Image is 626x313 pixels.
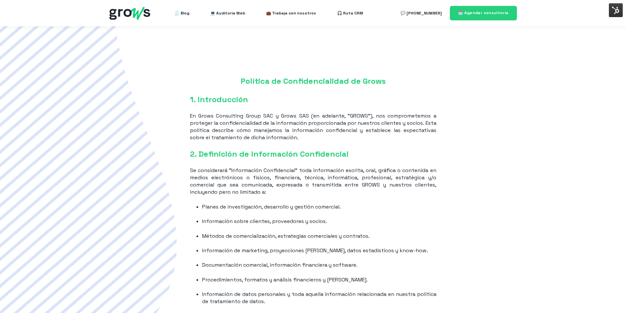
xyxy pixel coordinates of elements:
[202,276,436,283] p: Procedimientos, formatos y análisis financieros y [PERSON_NAME].
[210,7,245,20] a: 💻 Auditoría Web
[202,218,436,225] p: Información sobre clientes, proveedores y socios.
[202,291,436,305] p: Información de datos personales y toda aquella información relacionada en nuestra política de tra...
[202,233,436,240] p: Métodos de comercialización, estrategias comerciales y contratos.
[109,7,150,20] img: grows - hubspot
[190,94,248,104] strong: 1. Introducción
[458,10,509,15] span: 🗓️ Agendar consultoría
[266,7,316,20] a: 💼 Trabaja con nosotros
[337,7,363,20] a: 🎧 Ruta CRM
[202,261,436,269] p: Documentación comercial, información financiera y software.
[202,247,436,254] p: Información de marketing, proyecciones [PERSON_NAME], datos estadísticos y know-how.
[174,7,189,20] a: 🧾 Blog
[450,6,517,20] a: 🗓️ Agendar consultoría
[401,7,442,20] a: 💬 [PHONE_NUMBER]
[190,149,349,159] strong: 2. Definición de Información Confidencial
[190,76,436,87] h3: Política de Confidencialidad de Grows
[202,203,436,211] p: Planes de investigación, desarrollo y gestión comercial.
[609,3,623,17] img: Interruptor del menú de herramientas de HubSpot
[190,167,436,196] p: Se considerará "Información Confidencial" toda información escrita, oral, gráfica o contenida en ...
[190,112,436,141] p: En Grows Consulting Group SAC y Grows SAS (en adelante, "GROWS"), nos comprometemos a proteger la...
